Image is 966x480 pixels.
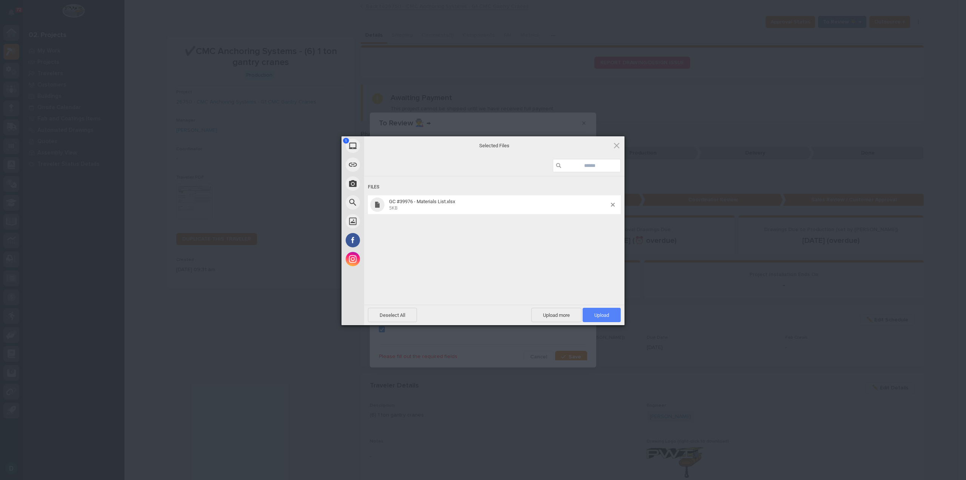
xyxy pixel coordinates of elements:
[341,136,432,155] div: My Device
[341,174,432,193] div: Take Photo
[531,308,581,322] span: Upload more
[341,250,432,269] div: Instagram
[341,155,432,174] div: Link (URL)
[341,193,432,212] div: Web Search
[343,138,349,144] span: 1
[612,141,621,150] span: Click here or hit ESC to close picker
[341,212,432,231] div: Unsplash
[368,180,621,194] div: Files
[583,308,621,322] span: Upload
[341,231,432,250] div: Facebook
[389,199,455,204] span: GC #39976 - Materials List.xlsx
[387,199,611,211] span: GC #39976 - Materials List.xlsx
[368,308,417,322] span: Deselect All
[419,142,570,149] span: Selected Files
[389,205,397,211] span: 5KB
[594,312,609,318] span: Upload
